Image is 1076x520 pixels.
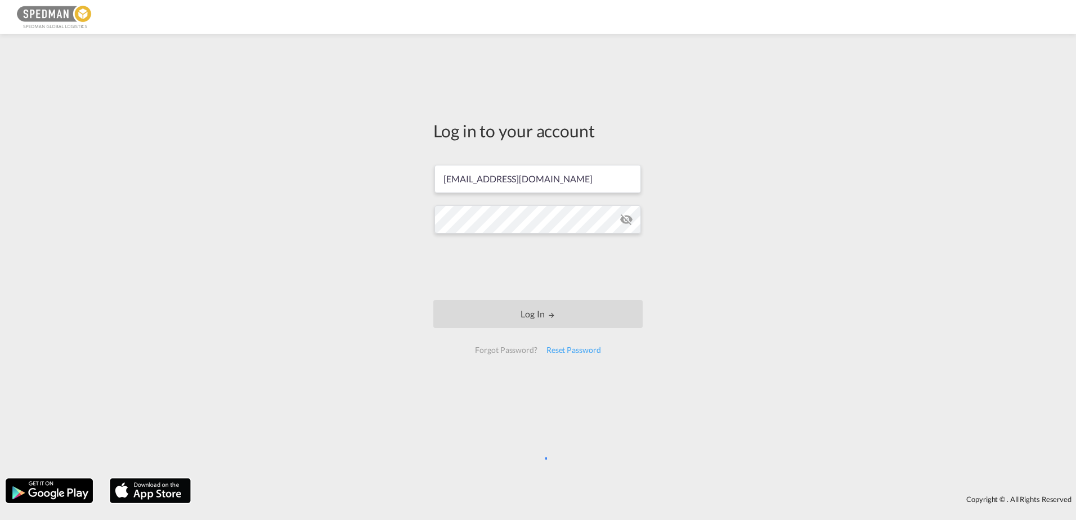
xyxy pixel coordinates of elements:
iframe: reCAPTCHA [452,245,624,289]
input: Enter email/phone number [434,165,641,193]
div: Log in to your account [433,119,643,142]
button: LOGIN [433,300,643,328]
md-icon: icon-eye-off [620,213,633,226]
img: google.png [5,477,94,504]
div: Reset Password [542,340,606,360]
img: apple.png [109,477,192,504]
img: c12ca350ff1b11efb6b291369744d907.png [17,5,93,30]
div: Forgot Password? [470,340,541,360]
div: Copyright © . All Rights Reserved [196,490,1076,509]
